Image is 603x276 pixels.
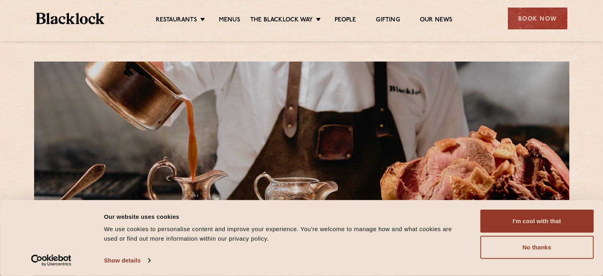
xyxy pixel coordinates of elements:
[335,16,356,25] a: People
[104,255,150,266] a: Show details
[156,16,197,25] a: Restaurants
[36,13,105,24] img: BL_Textured_Logo-footer-cropped.svg
[219,16,240,25] a: Menus
[480,210,593,233] button: I'm cool with that
[250,16,313,25] a: The Blacklock Way
[17,255,86,266] a: Usercentrics Cookiebot - opens in a new window
[508,8,567,29] div: Book Now
[104,224,462,243] div: We use cookies to personalise content and improve your experience. You're welcome to manage how a...
[420,16,453,25] a: Our News
[376,16,400,25] a: Gifting
[480,236,593,259] button: No thanks
[104,212,462,221] div: Our website uses cookies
